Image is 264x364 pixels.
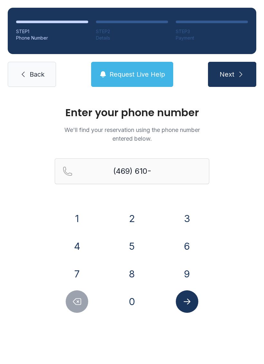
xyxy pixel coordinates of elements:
span: Back [30,70,44,79]
span: Next [220,70,234,79]
div: STEP 2 [96,28,168,35]
div: Details [96,35,168,41]
button: 6 [176,235,198,257]
button: 7 [66,263,88,285]
button: 3 [176,207,198,230]
div: STEP 3 [176,28,248,35]
div: Payment [176,35,248,41]
button: Submit lookup form [176,290,198,313]
button: 5 [121,235,143,257]
div: Phone Number [16,35,88,41]
button: 4 [66,235,88,257]
h1: Enter your phone number [55,107,209,118]
div: STEP 1 [16,28,88,35]
button: 8 [121,263,143,285]
p: We'll find your reservation using the phone number entered below. [55,126,209,143]
button: 2 [121,207,143,230]
button: 9 [176,263,198,285]
span: Request Live Help [109,70,165,79]
button: Delete number [66,290,88,313]
button: 0 [121,290,143,313]
button: 1 [66,207,88,230]
input: Reservation phone number [55,158,209,184]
